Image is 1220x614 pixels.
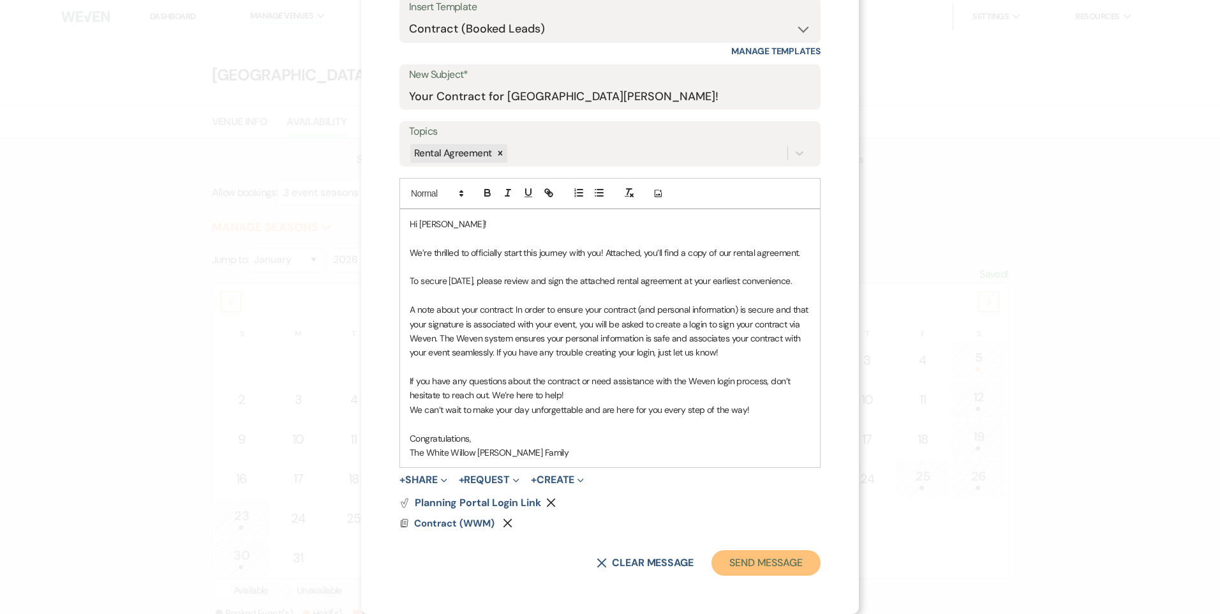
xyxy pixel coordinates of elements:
[414,516,498,531] button: Contract (WWM)
[410,374,810,403] p: If you have any questions about the contract or need assistance with the Weven login process, don...
[531,475,537,485] span: +
[410,303,810,360] p: A note about your contract: In order to ensure your contract (and personal information) is secure...
[415,496,541,509] span: Planning Portal Login Link
[399,475,405,485] span: +
[399,475,447,485] button: Share
[410,274,810,288] p: To secure [DATE], please review and sign the attached rental agreement at your earliest convenience.
[459,475,465,485] span: +
[410,403,810,417] p: We can’t wait to make your day unforgettable and are here for you every step of the way!
[597,558,694,568] button: Clear message
[410,144,493,163] div: Rental Agreement
[410,446,810,460] p: The White Willow [PERSON_NAME] Family
[711,550,821,576] button: Send Message
[410,246,810,260] p: We’re thrilled to officially start this journey with you! Attached, you’ll find a copy of our ren...
[409,66,811,84] label: New Subject*
[410,217,810,231] p: Hi [PERSON_NAME]!
[409,123,811,141] label: Topics
[731,45,821,57] a: Manage Templates
[414,517,495,530] span: Contract (WWM)
[399,498,541,508] button: Planning Portal Login Link
[531,475,584,485] button: Create
[410,431,810,446] p: Congratulations,
[459,475,519,485] button: Request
